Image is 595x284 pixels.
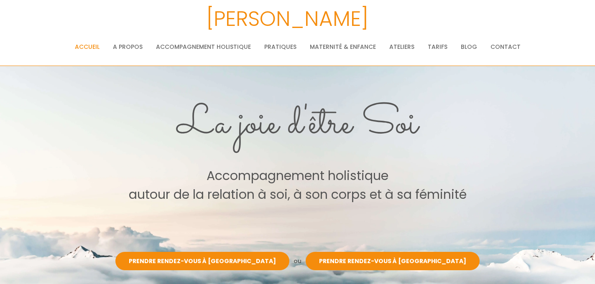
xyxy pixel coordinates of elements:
[23,2,551,35] h3: [PERSON_NAME]
[306,252,480,270] a: Prendre rendez-vous à [GEOGRAPHIC_DATA]
[389,38,414,55] a: Ateliers
[115,252,289,270] a: Prendre rendez-vous à [GEOGRAPHIC_DATA]
[461,38,477,55] a: Blog
[264,38,296,55] a: Pratiques
[75,38,100,55] a: Accueil
[289,256,306,266] div: ou
[490,38,521,55] a: Contact
[428,38,447,55] a: Tarifs
[310,38,376,55] a: Maternité & Enfance
[156,38,251,55] a: Accompagnement holistique
[113,38,143,55] a: A propos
